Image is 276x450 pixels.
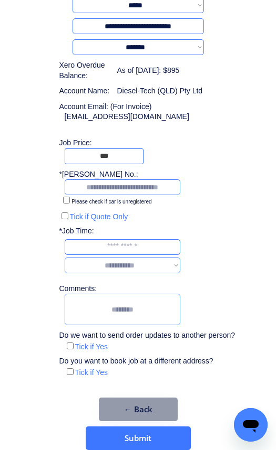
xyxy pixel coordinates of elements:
label: Please check if car is unregistered [71,199,151,205]
div: Comments: [59,284,100,294]
label: Tick if Yes [75,342,108,351]
div: Do we want to send order updates to another person? [59,330,236,341]
div: Do you want to book job at a different address? [59,356,221,367]
div: Diesel-Tech (QLD) Pty Ltd [117,86,203,97]
button: ← Back [99,398,178,421]
iframe: Button to launch messaging window [234,408,268,442]
div: Account Name: [59,86,112,97]
div: As of [DATE]: $895 [117,66,180,76]
label: Tick if Yes [75,368,108,377]
div: Account Email: (For Invoice) [59,102,228,112]
div: *[PERSON_NAME] No.: [59,169,138,180]
div: Xero Overdue Balance: [59,60,112,81]
label: Tick if Quote Only [70,212,128,221]
div: [EMAIL_ADDRESS][DOMAIN_NAME] [65,112,189,122]
div: *Job Time: [59,226,100,237]
button: Submit [86,426,191,450]
div: Job Price: [59,138,228,148]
